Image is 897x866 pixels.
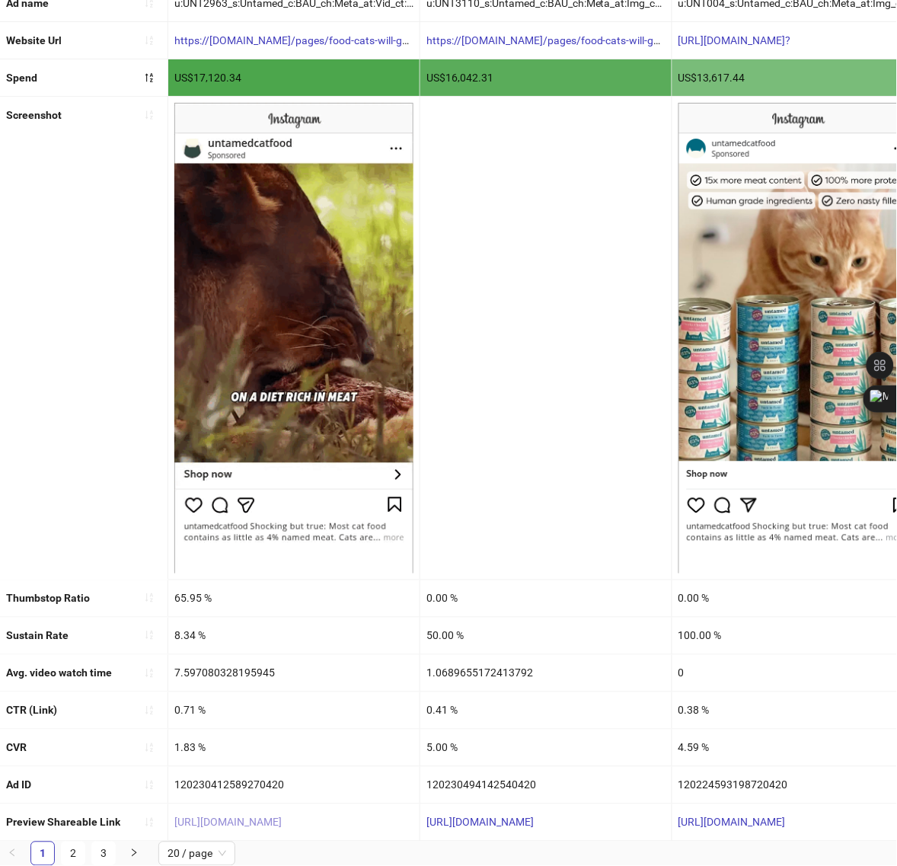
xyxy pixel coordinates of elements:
span: left [8,848,17,858]
li: 2 [61,842,85,866]
b: Sustain Rate [6,630,69,642]
div: US$17,120.34 [168,59,420,96]
div: 1.0689655172413792 [420,655,672,692]
a: 3 [92,842,115,865]
div: 5.00 % [420,730,672,766]
b: Ad ID [6,779,31,791]
div: 0.41 % [420,692,672,729]
b: Website Url [6,34,62,46]
button: right [122,842,146,866]
div: 8.34 % [168,618,420,654]
div: 120230494142540420 [420,767,672,804]
span: 20 / page [168,842,226,865]
div: 65.95 % [168,580,420,617]
a: [URL][DOMAIN_NAME]? [678,34,791,46]
span: sort-descending [144,72,155,83]
span: sort-ascending [144,593,155,603]
b: Preview Shareable Link [6,816,120,829]
span: sort-ascending [144,705,155,716]
a: [URL][DOMAIN_NAME] [678,816,786,829]
span: sort-ascending [144,780,155,791]
li: 1 [30,842,55,866]
span: sort-ascending [144,668,155,679]
b: Screenshot [6,109,62,121]
span: sort-ascending [144,110,155,120]
div: 0.71 % [168,692,420,729]
div: 50.00 % [420,618,672,654]
b: CTR (Link) [6,705,57,717]
div: 7.597080328195945 [168,655,420,692]
span: sort-ascending [144,630,155,641]
a: 1 [31,842,54,865]
div: Page Size [158,842,235,866]
b: Avg. video watch time [6,667,112,679]
span: sort-ascending [144,743,155,753]
a: 2 [62,842,85,865]
li: 3 [91,842,116,866]
b: Spend [6,72,37,84]
a: [URL][DOMAIN_NAME] [174,816,282,829]
b: CVR [6,742,27,754]
span: sort-ascending [144,817,155,828]
span: sort-ascending [144,35,155,46]
div: US$16,042.31 [420,59,672,96]
li: Next Page [122,842,146,866]
a: [URL][DOMAIN_NAME] [426,816,534,829]
div: 1.83 % [168,730,420,766]
img: Screenshot 120230412589270420 [174,103,413,573]
span: right [129,848,139,858]
div: 0.00 % [420,580,672,617]
div: 120230412589270420 [168,767,420,804]
b: Thumbstop Ratio [6,593,90,605]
